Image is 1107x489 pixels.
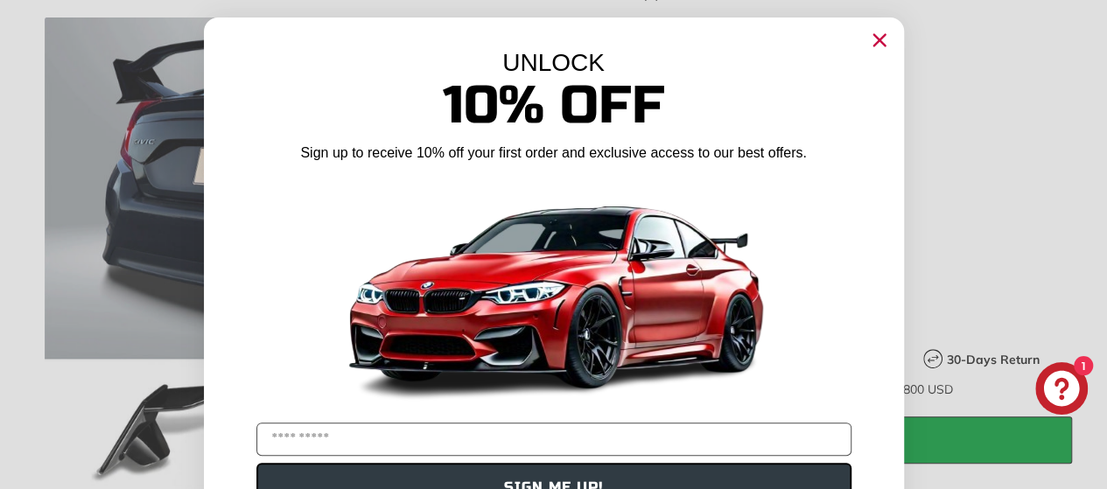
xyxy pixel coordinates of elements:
span: UNLOCK [502,49,605,76]
span: Sign up to receive 10% off your first order and exclusive access to our best offers. [300,145,806,160]
button: Close dialog [865,26,893,54]
inbox-online-store-chat: Shopify online store chat [1030,362,1093,419]
img: Banner showing BMW 4 Series Body kit [335,170,773,416]
span: 10% Off [443,73,665,137]
input: YOUR EMAIL [256,423,851,456]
